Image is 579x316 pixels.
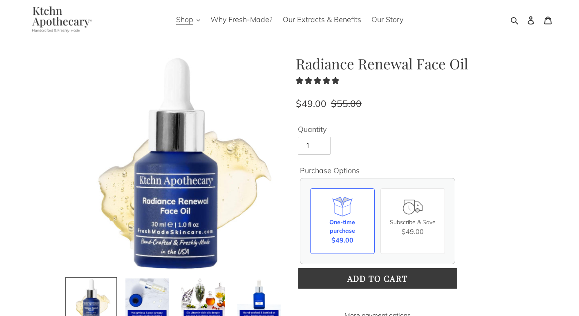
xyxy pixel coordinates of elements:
[206,13,277,26] a: Why Fresh-Made?
[67,55,284,271] img: Radiance Renewal Face Oil
[176,15,193,24] span: Shop
[298,124,457,135] label: Quantity
[317,218,368,235] div: One-time purchase
[296,76,341,85] span: 5.00 stars
[331,98,362,109] s: $55.00
[298,268,457,289] button: Add to cart
[347,273,408,284] span: Add to cart
[371,15,403,24] span: Our Story
[402,227,424,236] span: $49.00
[296,98,326,109] span: $49.00
[296,55,512,72] h1: Radiance Renewal Face Oil
[283,15,361,24] span: Our Extracts & Benefits
[331,235,353,245] span: $49.00
[367,13,407,26] a: Our Story
[172,13,204,26] button: Shop
[300,165,360,176] legend: Purchase Options
[390,218,436,226] span: Subscribe & Save
[210,15,273,24] span: Why Fresh-Made?
[22,6,98,33] img: Ktchn Apothecary
[279,13,365,26] a: Our Extracts & Benefits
